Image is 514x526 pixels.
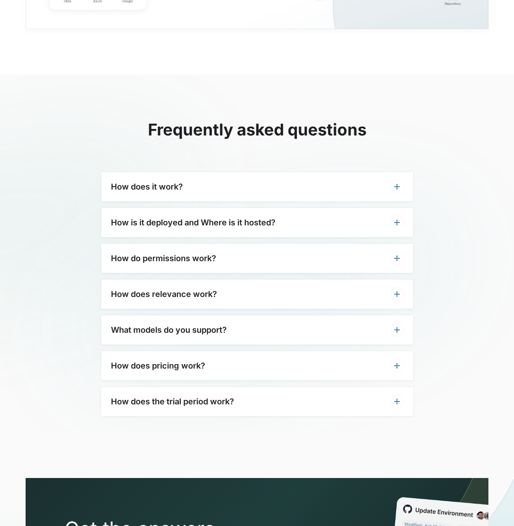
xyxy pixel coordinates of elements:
h3: What models do you support? [111,325,227,335]
h3: How does it work? [111,182,183,192]
h3: How do permissions work? [111,253,216,263]
h3: How does relevance work? [111,289,217,299]
h3: How does the trial period work? [111,397,234,406]
h3: How does pricing work? [111,361,205,371]
h3: How is it deployed and Where is it hosted? [111,218,275,227]
h2: Frequently asked questions [101,120,413,140]
iframe: Chat Widget [473,487,514,526]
